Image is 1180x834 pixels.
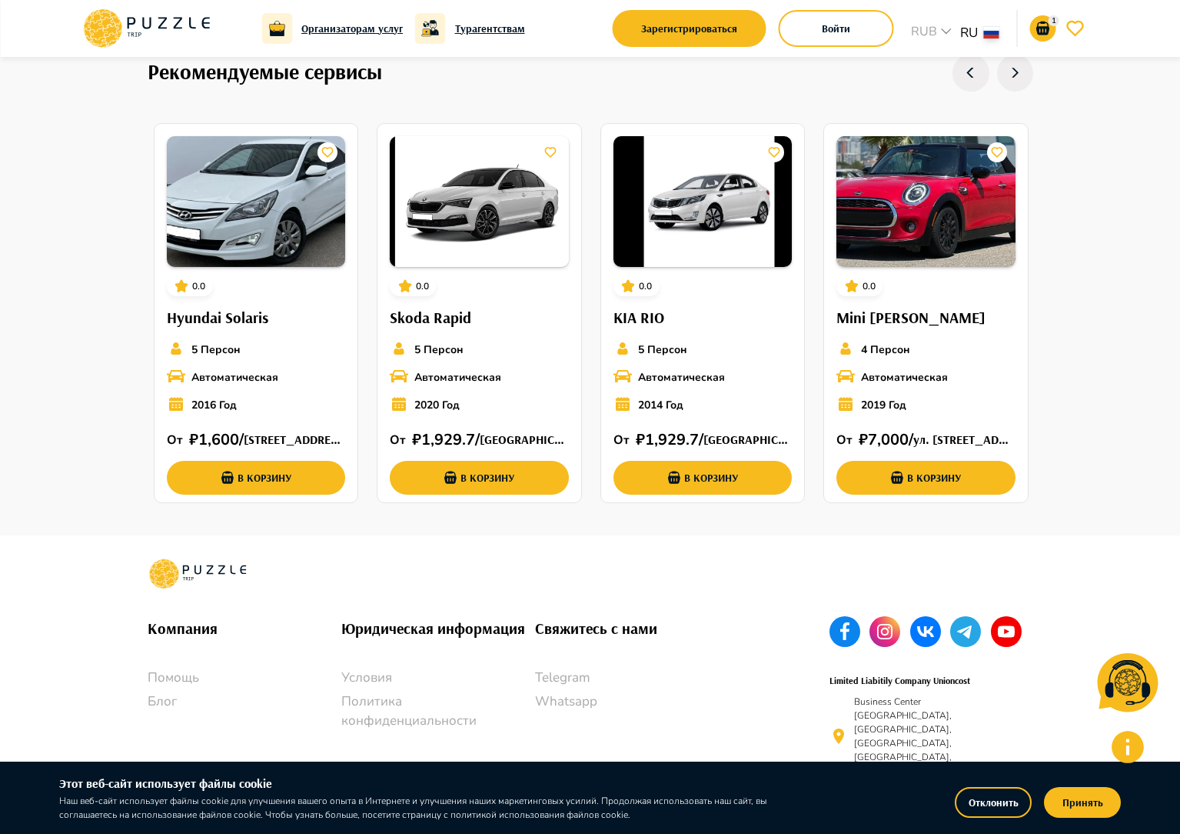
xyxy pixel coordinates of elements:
a: Whatsapp [535,692,729,712]
h6: Рекомендуемые сервисы [148,55,382,89]
button: add-basket-submit-button [167,461,346,495]
p: 0.0 [192,279,205,293]
button: go-to-wishlist-submit-button [1062,15,1089,42]
button: card_icons [540,142,560,162]
button: card_icons [617,275,639,297]
p: 1 [1049,15,1059,27]
h6: Hyundai Solaris [167,305,346,330]
p: От [167,431,189,449]
img: PuzzleTrip [613,136,793,267]
p: 0.0 [863,279,876,293]
a: Политика конфиденциальности [341,692,535,731]
h6: Limited Liabitily Company Unioncost [829,673,970,688]
button: Принять [1044,787,1121,818]
p: ₽ [636,429,645,452]
p: Наш веб-сайт использует файлы cookie для улучшения вашего опыта в Интернете и улучшения наших мар... [59,794,803,822]
button: card_icons [987,142,1007,162]
p: ₽ [859,429,868,452]
p: / [475,429,480,452]
button: go-to-basket-submit-button [1030,15,1056,42]
p: 2019 Год [861,397,906,413]
p: Автоматическая [638,369,725,385]
h6: [GEOGRAPHIC_DATA], [GEOGRAPHIC_DATA], [GEOGRAPHIC_DATA] [703,430,793,450]
img: PuzzleTrip [390,136,569,267]
h6: KIA RIO [613,305,793,330]
p: 1,929.7 [421,429,475,452]
p: 2020 Год [414,397,460,413]
button: card_icons [394,275,416,297]
p: 0.0 [416,279,429,293]
p: 5 Персон [638,342,687,358]
p: 5 Персон [191,342,241,358]
a: Помощь [148,668,341,688]
h6: Свяжитесь с нами [535,616,729,641]
p: От [836,431,859,449]
img: PuzzleTrip [836,136,1015,267]
p: 1,600 [198,429,239,452]
p: / [909,429,913,452]
p: Автоматическая [414,369,501,385]
img: lang [984,27,999,38]
p: 7,000 [868,429,909,452]
a: Условия [341,668,535,688]
a: Организаторам услуг [301,20,403,37]
img: PuzzleTrip [167,136,346,267]
h6: Юридическая информация [341,616,535,641]
button: Отклонить [955,787,1032,818]
p: 1,929.7 [645,429,699,452]
a: Турагентствам [455,20,525,37]
p: 4 Персон [861,342,910,358]
a: Telegram [535,668,729,688]
p: От [613,431,636,449]
p: ₽ [189,429,198,452]
button: card_icons [764,142,784,162]
button: card_icons [841,275,863,297]
p: Автоматическая [861,369,948,385]
p: ₽ [412,429,421,452]
h6: [GEOGRAPHIC_DATA], [GEOGRAPHIC_DATA], [GEOGRAPHIC_DATA] [480,430,569,450]
p: Автоматическая [191,369,278,385]
button: card_icons [171,275,192,297]
h6: ул. [STREET_ADDRESS] [913,430,1015,450]
h6: [STREET_ADDRESS] [244,430,346,450]
p: 2014 Год [638,397,683,413]
button: card_icons [317,142,337,162]
p: / [239,429,244,452]
p: 0.0 [639,279,652,293]
p: RU [960,23,978,43]
a: Блог [148,692,341,712]
p: От [390,431,412,449]
button: add-basket-submit-button [613,461,793,495]
h6: Mini [PERSON_NAME] [836,305,1015,330]
button: add-basket-submit-button [390,461,569,495]
button: signup [613,10,766,47]
div: RUB [906,22,960,45]
p: 2016 Год [191,397,237,413]
p: / [699,429,703,452]
h6: Skoda Rapid [390,305,569,330]
h6: Этот веб-сайт использует файлы cookie [59,774,803,794]
p: 5 Персон [414,342,464,358]
button: login [779,10,894,47]
button: add-basket-submit-button [836,461,1015,495]
h6: Компания [148,616,341,641]
p: Business Center [GEOGRAPHIC_DATA], [GEOGRAPHIC_DATA], [GEOGRAPHIC_DATA], [GEOGRAPHIC_DATA], [GEOG... [854,695,1015,778]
